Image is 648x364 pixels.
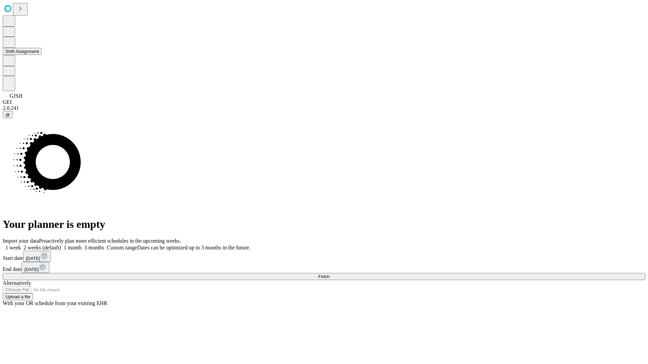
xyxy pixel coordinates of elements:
[39,238,181,244] span: Proactively plan more efficient schedules in the upcoming weeks.
[9,93,22,99] span: GJSH
[3,300,107,306] span: With your OR schedule from your existing EHR
[84,245,104,250] span: 3 months
[3,273,645,280] button: Fetch
[24,267,38,272] span: [DATE]
[3,262,645,273] div: End date
[23,251,51,262] button: [DATE]
[26,256,40,261] span: [DATE]
[3,293,33,300] button: Upload a file
[5,245,21,250] span: 1 week
[137,245,250,250] span: Dates can be optimized up to 3 months in the future.
[3,105,645,111] div: 2.0.241
[107,245,137,250] span: Custom range
[24,245,61,250] span: 2 weeks (default)
[3,99,645,105] div: GEI
[318,274,329,279] span: Fetch
[5,112,10,117] span: @
[64,245,82,250] span: 1 month
[3,48,42,55] button: Shift Assignment
[3,280,31,286] span: Alternatively
[3,218,645,231] h1: Your planner is empty
[3,251,645,262] div: Start date
[3,238,39,244] span: Import your data
[3,111,13,118] button: @
[22,262,49,273] button: [DATE]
